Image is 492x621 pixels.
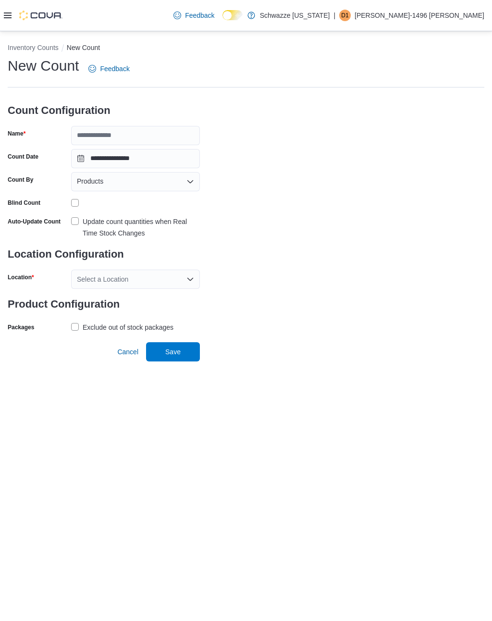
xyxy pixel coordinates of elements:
[8,199,40,207] div: Blind Count
[100,64,129,74] span: Feedback
[8,56,79,75] h1: New Count
[8,323,34,331] label: Packages
[355,10,484,21] p: [PERSON_NAME]-1496 [PERSON_NAME]
[165,347,181,357] span: Save
[8,95,200,126] h3: Count Configuration
[186,275,194,283] button: Open list of options
[77,175,103,187] span: Products
[185,11,214,20] span: Feedback
[8,273,34,281] label: Location
[186,178,194,186] button: Open list of options
[67,44,100,51] button: New Count
[146,342,200,361] button: Save
[8,218,61,225] label: Auto-Update Count
[83,216,200,239] div: Update count quantities when Real Time Stock Changes
[71,149,200,168] input: Press the down key to open a popover containing a calendar.
[19,11,62,20] img: Cova
[85,59,133,78] a: Feedback
[222,10,243,20] input: Dark Mode
[8,130,25,137] label: Name
[333,10,335,21] p: |
[341,10,348,21] span: D1
[8,153,38,161] label: Count Date
[260,10,330,21] p: Schwazze [US_STATE]
[222,20,223,21] span: Dark Mode
[117,347,138,357] span: Cancel
[170,6,218,25] a: Feedback
[8,239,200,270] h3: Location Configuration
[8,176,33,184] label: Count By
[8,44,59,51] button: Inventory Counts
[339,10,351,21] div: Danny-1496 Moreno
[83,322,173,333] div: Exclude out of stock packages
[8,43,484,54] nav: An example of EuiBreadcrumbs
[8,289,200,320] h3: Product Configuration
[113,342,142,361] button: Cancel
